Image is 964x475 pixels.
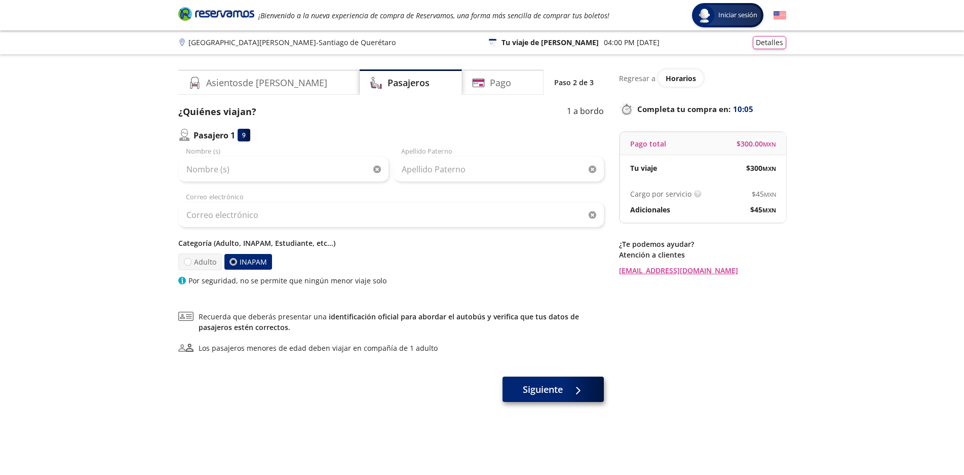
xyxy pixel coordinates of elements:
[619,73,655,84] p: Regresar a
[388,76,430,90] h4: Pasajeros
[178,202,604,228] input: Correo electrónico
[503,377,604,402] button: Siguiente
[619,239,786,249] p: ¿Te podemos ayudar?
[763,140,776,148] small: MXN
[714,10,761,20] span: Iniciar sesión
[619,249,786,260] p: Atención a clientes
[750,204,776,215] span: $ 45
[178,6,254,21] i: Brand Logo
[905,416,954,465] iframe: Messagebird Livechat Widget
[567,105,604,119] p: 1 a bordo
[666,74,696,83] span: Horarios
[630,204,670,215] p: Adicionales
[762,206,776,214] small: MXN
[523,383,563,396] span: Siguiente
[188,275,387,286] p: Por seguridad, no se permite que ningún menor viaje solo
[188,37,396,48] p: [GEOGRAPHIC_DATA][PERSON_NAME] - Santiago de Querétaro
[753,36,786,49] button: Detalles
[199,312,579,332] a: identificación oficial para abordar el autobús y verifica que tus datos de pasajeros estén correc...
[199,311,604,333] span: Recuerda que deberás presentar una
[178,238,604,248] p: Categoría (Adulto, INAPAM, Estudiante, etc...)
[774,9,786,22] button: English
[394,157,604,182] input: Apellido Paterno
[490,76,511,90] h4: Pago
[619,69,786,87] div: Regresar a ver horarios
[178,253,221,270] label: Adulto
[630,138,666,149] p: Pago total
[199,343,438,353] div: Los pasajeros menores de edad deben viajar en compañía de 1 adulto
[224,254,272,270] label: INAPAM
[178,6,254,24] a: Brand Logo
[764,191,776,198] small: MXN
[502,37,599,48] p: Tu viaje de [PERSON_NAME]
[178,105,256,119] p: ¿Quiénes viajan?
[619,102,786,116] p: Completa tu compra en :
[752,189,776,199] span: $ 45
[206,76,327,90] h4: Asientos de [PERSON_NAME]
[630,189,691,199] p: Cargo por servicio
[554,77,594,88] p: Paso 2 de 3
[733,103,753,115] span: 10:05
[630,163,657,173] p: Tu viaje
[737,138,776,149] span: $ 300.00
[762,165,776,172] small: MXN
[194,129,235,141] p: Pasajero 1
[258,11,609,20] em: ¡Bienvenido a la nueva experiencia de compra de Reservamos, una forma más sencilla de comprar tus...
[746,163,776,173] span: $ 300
[619,265,786,276] a: [EMAIL_ADDRESS][DOMAIN_NAME]
[238,129,250,141] div: 9
[178,157,389,182] input: Nombre (s)
[604,37,660,48] p: 04:00 PM [DATE]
